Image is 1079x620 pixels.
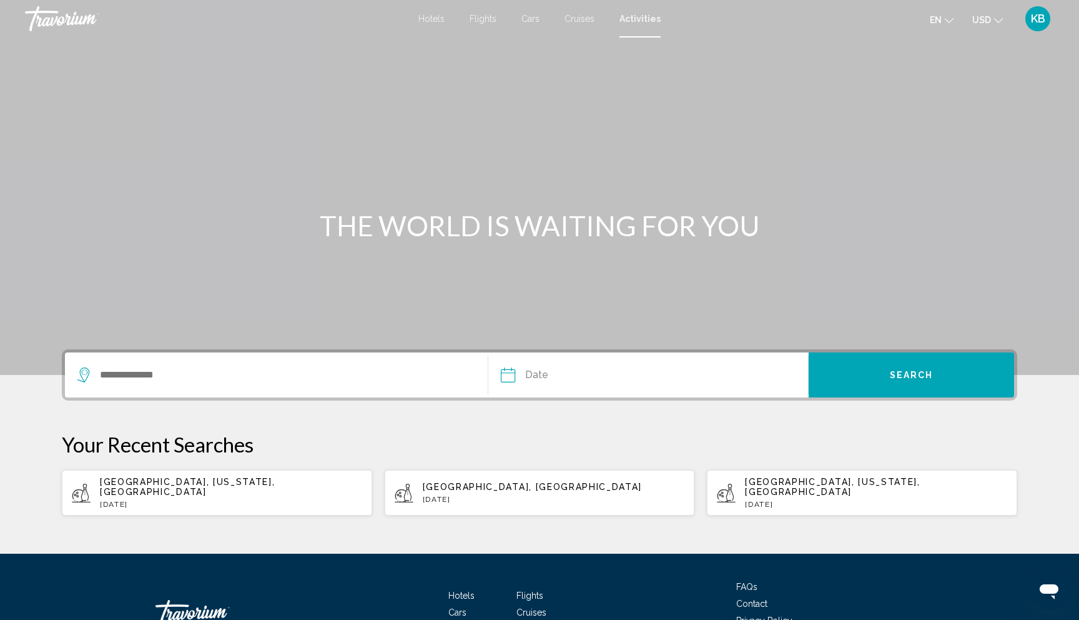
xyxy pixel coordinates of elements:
a: Hotels [448,591,475,601]
a: Cruises [564,14,594,24]
p: [DATE] [745,500,1007,509]
a: Travorium [25,6,406,31]
span: [GEOGRAPHIC_DATA], [US_STATE], [GEOGRAPHIC_DATA] [745,477,920,497]
a: Contact [736,599,767,609]
button: Change language [930,11,953,29]
a: Cars [448,607,466,617]
a: FAQs [736,582,757,592]
span: en [930,15,942,25]
a: Flights [516,591,543,601]
button: Date [501,352,808,397]
a: Hotels [418,14,445,24]
iframe: Button to launch messaging window [1029,570,1069,610]
span: [GEOGRAPHIC_DATA], [GEOGRAPHIC_DATA] [423,482,642,492]
button: [GEOGRAPHIC_DATA], [US_STATE], [GEOGRAPHIC_DATA][DATE] [62,469,372,516]
p: Your Recent Searches [62,432,1017,457]
a: Flights [470,14,496,24]
button: [GEOGRAPHIC_DATA], [US_STATE], [GEOGRAPHIC_DATA][DATE] [707,469,1017,516]
p: [DATE] [423,495,685,504]
a: Cruises [516,607,546,617]
span: USD [972,15,991,25]
button: Change currency [972,11,1003,29]
p: [DATE] [100,500,362,509]
span: [GEOGRAPHIC_DATA], [US_STATE], [GEOGRAPHIC_DATA] [100,477,275,497]
h1: THE WORLD IS WAITING FOR YOU [305,209,774,242]
span: Search [890,371,934,381]
div: Search widget [65,352,1014,397]
button: [GEOGRAPHIC_DATA], [GEOGRAPHIC_DATA][DATE] [385,469,695,516]
a: Cars [521,14,539,24]
button: Search [809,352,1014,397]
a: Activities [619,14,661,24]
button: User Menu [1022,6,1054,32]
span: KB [1031,12,1045,25]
